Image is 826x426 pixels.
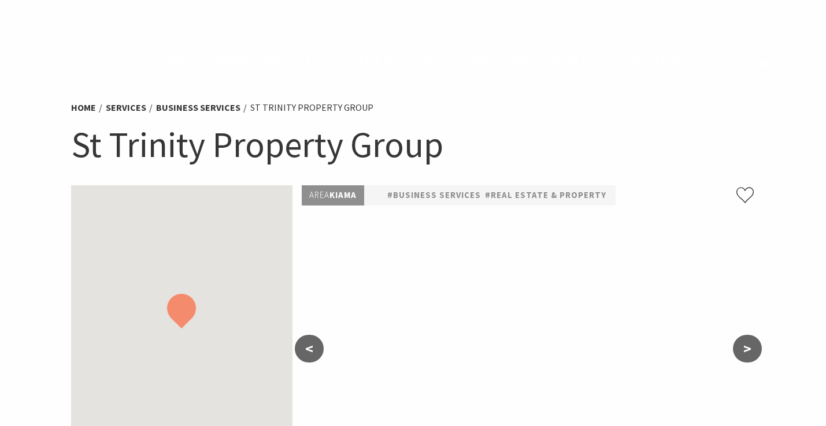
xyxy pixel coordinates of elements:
[471,53,528,66] span: What’s On
[485,188,606,203] a: #Real Estate & Property
[208,53,282,66] span: Destinations
[387,188,481,203] a: #Business Services
[295,335,324,363] button: <
[145,51,713,70] nav: Main Menu
[156,53,186,66] span: Home
[733,335,762,363] button: >
[302,185,364,205] p: Kiama
[309,189,329,200] span: Area
[305,53,331,66] span: Stay
[354,53,399,66] span: See & Do
[629,53,701,66] span: Winter Deals
[71,121,755,168] h1: St Trinity Property Group
[551,53,606,66] span: Book now
[423,53,449,66] span: Plan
